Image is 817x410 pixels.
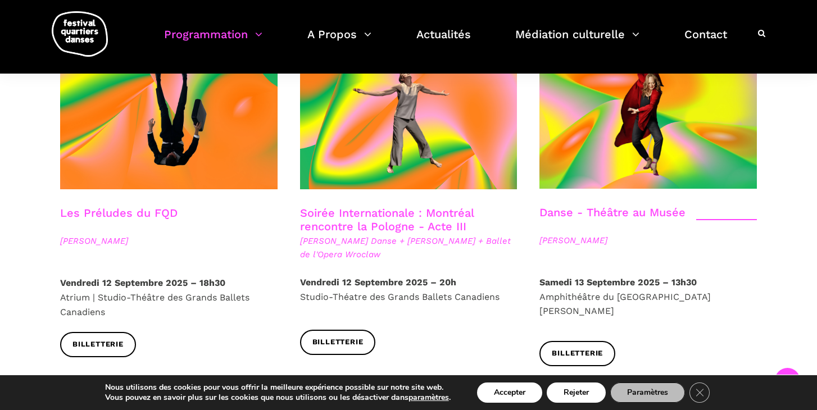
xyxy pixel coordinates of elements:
span: [PERSON_NAME] [60,234,278,248]
span: Billetterie [552,348,603,359]
span: Billetterie [72,339,124,350]
span: Billetterie [312,336,364,348]
a: Médiation culturelle [515,25,639,58]
button: Paramètres [610,382,685,403]
strong: Samedi 13 Septembre 2025 – 13h30 [539,277,697,288]
p: Studio-Théatre des Grands Ballets Canadiens [300,275,518,304]
button: Close GDPR Cookie Banner [689,382,710,403]
button: paramètres [408,393,449,403]
p: Nous utilisons des cookies pour vous offrir la meilleure expérience possible sur notre site web. [105,382,451,393]
a: Actualités [416,25,471,58]
p: Atrium | Studio-Théâtre des Grands Ballets Canadiens [60,276,278,319]
p: Vous pouvez en savoir plus sur les cookies que nous utilisons ou les désactiver dans . [105,393,451,403]
span: [PERSON_NAME] Danse + [PERSON_NAME] + Ballet de l'Opera Wroclaw [300,234,518,261]
a: Les Préludes du FQD [60,206,178,220]
a: Contact [684,25,727,58]
a: A Propos [307,25,371,58]
strong: Vendredi 12 Septembre 2025 – 18h30 [60,277,225,288]
button: Accepter [477,382,542,403]
p: Amphithéâtre du [GEOGRAPHIC_DATA][PERSON_NAME] [539,275,757,318]
strong: Vendredi 12 Septembre 2025 – 20h [300,277,456,288]
a: Danse - Théâtre au Musée [539,206,686,219]
a: Billetterie [60,332,136,357]
button: Rejeter [547,382,606,403]
a: Soirée Internationale : Montréal rencontre la Pologne - Acte III [300,206,474,233]
a: Billetterie [539,341,615,366]
a: Programmation [164,25,262,58]
span: [PERSON_NAME] [539,234,757,247]
a: Billetterie [300,330,376,355]
img: logo-fqd-med [52,11,108,57]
